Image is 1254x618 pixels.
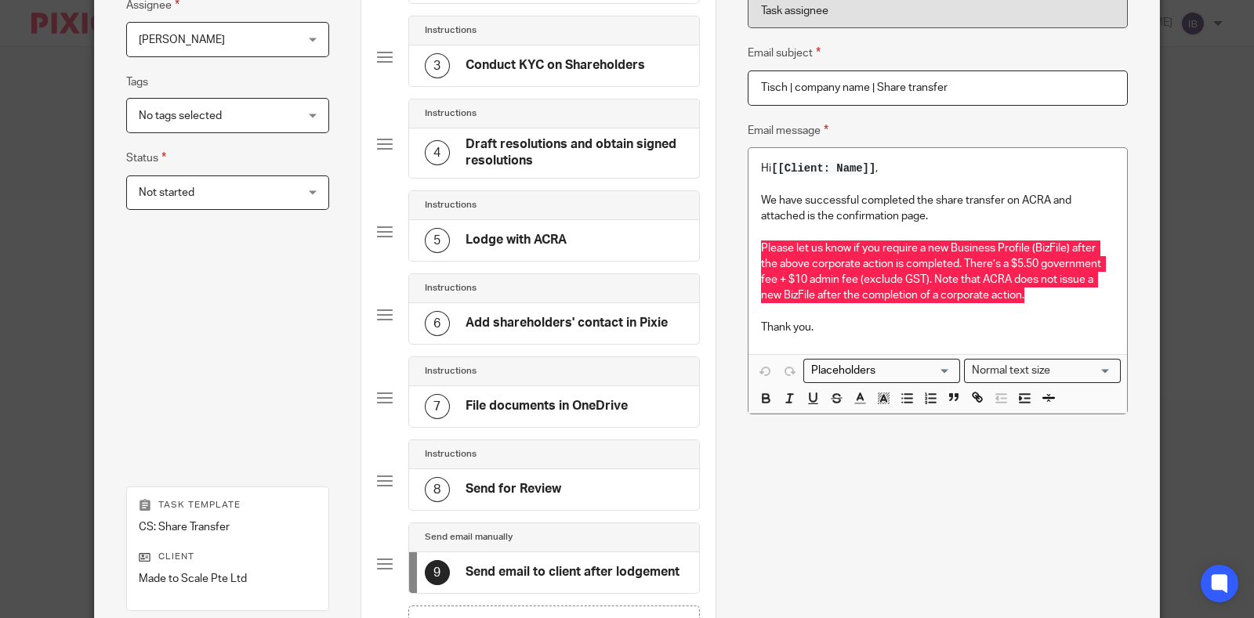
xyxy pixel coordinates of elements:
[466,315,668,331] h4: Add shareholders' contact in Pixie
[761,193,1114,225] p: We have successful completed the share transfer on ACRA and attached is the confirmation page.
[139,34,225,45] span: [PERSON_NAME]
[139,110,222,121] span: No tags selected
[761,240,1114,304] p: Please let us know if you require a new Business Profile (BizFile) after the above corporate acti...
[425,531,513,544] h4: Send email manually
[425,477,450,502] div: 8
[425,107,477,120] h4: Instructions
[466,136,684,170] h4: Draft resolutions and obtain signed resolutions
[425,394,450,419] div: 7
[139,499,317,511] p: Task template
[748,121,828,139] label: Email message
[761,320,1114,335] p: Thank you.
[425,53,450,78] div: 3
[748,70,1128,106] input: Subject
[771,162,875,175] span: [[Client: Name]]
[964,359,1121,383] div: Search for option
[806,363,951,379] input: Search for option
[466,398,628,414] h4: File documents in OneDrive
[803,359,960,383] div: Placeholders
[761,161,1114,176] p: Hi ,
[964,359,1121,383] div: Text styles
[466,232,567,248] h4: Lodge with ACRA
[425,140,450,165] div: 4
[803,359,960,383] div: Search for option
[425,365,477,378] h4: Instructions
[425,228,450,253] div: 5
[126,149,166,167] label: Status
[139,551,317,563] p: Client
[466,481,561,497] h4: Send for Review
[968,363,1053,379] span: Normal text size
[425,560,450,585] div: 9
[139,187,194,198] span: Not started
[126,74,148,90] label: Tags
[425,24,477,37] h4: Instructions
[748,44,821,62] label: Email subject
[425,448,477,461] h4: Instructions
[425,311,450,336] div: 6
[139,519,317,535] p: CS: Share Transfer
[425,199,477,211] h4: Instructions
[139,571,317,587] p: Made to Scale Pte Ltd
[466,564,680,580] h4: Send email to client after lodgement
[466,57,645,74] h4: Conduct KYC on Shareholders
[1055,363,1111,379] input: Search for option
[425,282,477,295] h4: Instructions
